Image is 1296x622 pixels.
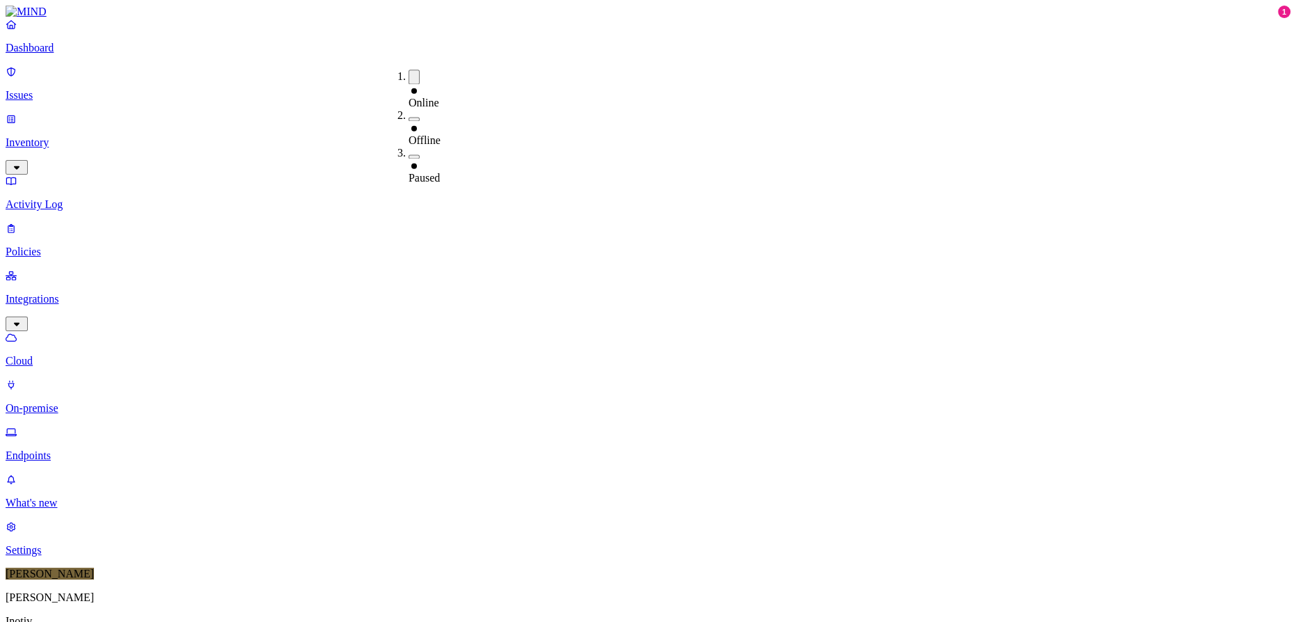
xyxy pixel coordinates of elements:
img: MIND [6,6,47,18]
p: Settings [6,544,1290,557]
p: [PERSON_NAME] [6,591,1290,604]
a: Settings [6,520,1290,557]
p: Issues [6,89,1290,102]
a: Inventory [6,113,1290,173]
p: Inventory [6,136,1290,149]
p: Cloud [6,355,1290,367]
a: Policies [6,222,1290,258]
a: On-premise [6,378,1290,415]
a: Activity Log [6,175,1290,211]
a: Endpoints [6,426,1290,462]
a: Cloud [6,331,1290,367]
p: Policies [6,246,1290,258]
p: Dashboard [6,42,1290,54]
p: Activity Log [6,198,1290,211]
a: What's new [6,473,1290,509]
p: Endpoints [6,449,1290,462]
a: Integrations [6,269,1290,329]
div: 1 [1278,6,1290,18]
p: What's new [6,497,1290,509]
span: [PERSON_NAME] [6,568,94,580]
p: On-premise [6,402,1290,415]
a: Issues [6,65,1290,102]
p: Integrations [6,293,1290,305]
a: Dashboard [6,18,1290,54]
a: MIND [6,6,1290,18]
